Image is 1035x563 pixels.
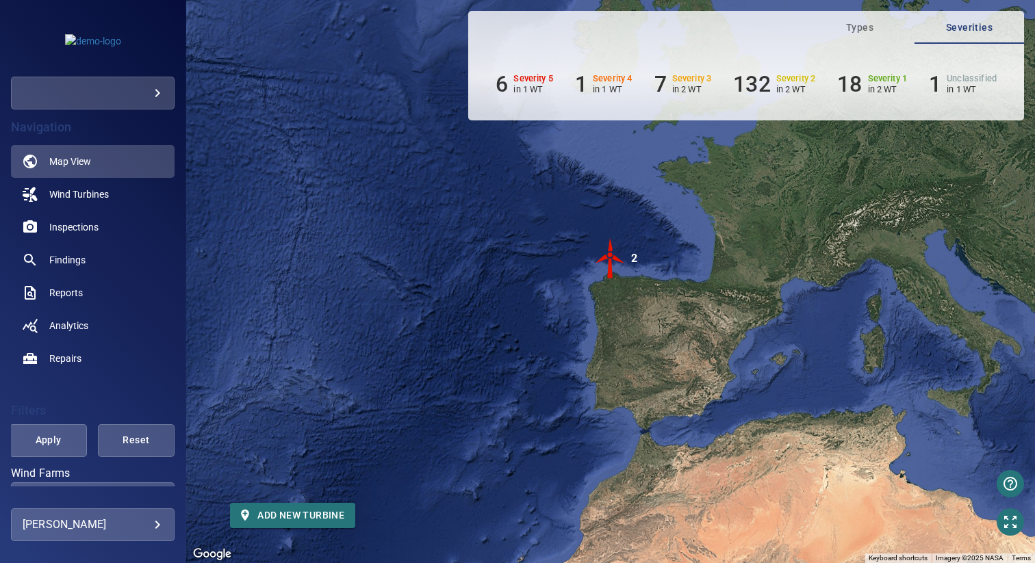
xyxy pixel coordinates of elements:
span: Repairs [49,352,81,365]
span: Add new turbine [241,507,344,524]
li: Severity 5 [496,71,553,97]
span: Analytics [49,319,88,332]
gmp-advanced-marker: 2 [590,238,631,281]
h4: Navigation [11,120,175,134]
span: Wind Turbines [49,187,109,201]
h6: 1 [929,71,941,97]
h6: 1 [575,71,587,97]
h6: Severity 4 [593,74,632,83]
span: Findings [49,253,86,267]
a: Open this area in Google Maps (opens a new window) [190,545,235,563]
h6: 6 [496,71,508,97]
h6: Severity 5 [513,74,553,83]
a: inspections noActive [11,211,175,244]
a: analytics noActive [11,309,175,342]
span: Imagery ©2025 NASA [936,554,1004,562]
p: in 1 WT [947,84,997,94]
div: Wind Farms [11,482,175,515]
a: windturbines noActive [11,178,175,211]
p: in 2 WT [868,84,908,94]
p: in 1 WT [593,84,632,94]
a: reports noActive [11,276,175,309]
li: Severity 2 [733,71,815,97]
span: Reports [49,286,83,300]
img: Google [190,545,235,563]
div: demo [11,77,175,109]
div: 2 [631,238,637,279]
a: findings noActive [11,244,175,276]
li: Severity 3 [654,71,712,97]
span: Types [813,19,906,36]
img: windFarmIconCat5.svg [590,238,631,279]
p: in 2 WT [672,84,712,94]
span: Reset [115,432,157,449]
p: in 1 WT [513,84,553,94]
span: Inspections [49,220,99,234]
p: in 2 WT [776,84,816,94]
li: Severity Unclassified [929,71,997,97]
li: Severity 4 [575,71,632,97]
div: [PERSON_NAME] [23,514,163,536]
button: Keyboard shortcuts [869,553,928,563]
span: Apply [27,432,69,449]
a: Terms (opens in new tab) [1012,554,1031,562]
h6: Unclassified [947,74,997,83]
a: repairs noActive [11,342,175,375]
button: Add new turbine [230,503,355,528]
h6: Severity 2 [776,74,816,83]
button: Reset [98,424,175,457]
h6: 7 [654,71,667,97]
h6: 132 [733,71,770,97]
span: Map View [49,155,91,168]
h4: Filters [11,404,175,417]
h6: Severity 3 [672,74,712,83]
button: Apply [10,424,86,457]
a: map active [11,145,175,178]
label: Wind Farms [11,468,175,479]
img: demo-logo [65,34,121,48]
h6: 18 [837,71,862,97]
h6: Severity 1 [868,74,908,83]
li: Severity 1 [837,71,907,97]
span: Severities [923,19,1016,36]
